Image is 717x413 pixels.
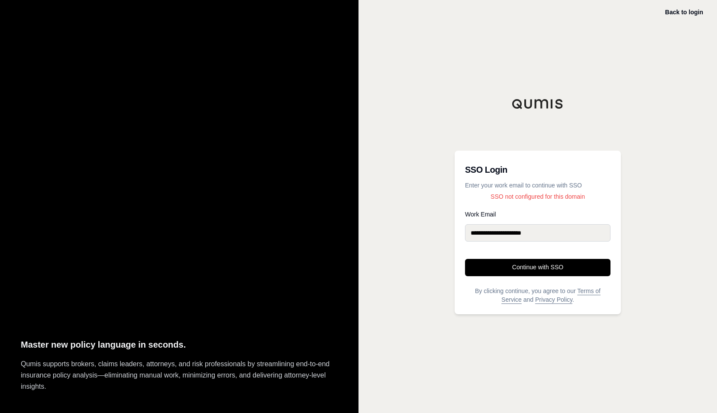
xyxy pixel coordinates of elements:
h3: SSO Login [465,161,610,178]
label: Work Email [465,211,610,217]
a: Privacy Policy [535,296,572,303]
button: Continue with SSO [465,259,610,276]
p: Enter your work email to continue with SSO [465,181,610,190]
p: Master new policy language in seconds. [21,338,338,352]
p: By clicking continue, you agree to our and . [465,287,610,304]
img: Qumis [512,99,564,109]
a: Back to login [665,9,703,16]
p: Qumis supports brokers, claims leaders, attorneys, and risk professionals by streamlining end-to-... [21,358,338,392]
p: SSO not configured for this domain [465,192,610,201]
